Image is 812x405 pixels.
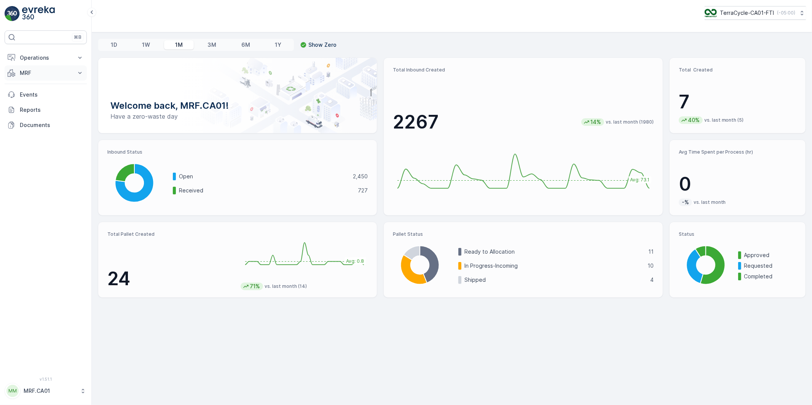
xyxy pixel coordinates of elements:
p: 727 [358,187,368,194]
p: In Progress-Incoming [464,262,642,270]
img: TC_BVHiTW6.png [705,9,717,17]
p: 2267 [393,111,439,133]
p: Ready to Allocation [464,248,643,256]
p: 0 [679,173,796,195]
p: 2,450 [353,173,368,180]
p: 7 [679,91,796,113]
p: vs. last month (1980) [606,119,654,125]
p: Completed [744,273,796,280]
p: Shipped [464,276,645,284]
p: 1W [142,41,150,49]
p: TerraCycle-CA01-FTI [720,9,774,17]
p: Avg Time Spent per Process (hr) [679,149,796,155]
p: Events [20,91,84,98]
p: Pallet Status [393,231,653,237]
a: Documents [5,118,87,133]
p: Total Created [679,67,796,73]
p: Status [679,231,796,237]
span: v 1.51.1 [5,377,87,381]
p: 71% [249,283,261,290]
p: 40% [687,116,700,124]
p: Operations [20,54,72,62]
p: ( -05:00 ) [777,10,795,16]
p: 14% [590,118,602,126]
p: 1Y [275,41,281,49]
button: MMMRF.CA01 [5,383,87,399]
img: logo_light-DOdMpM7g.png [22,6,55,21]
p: Documents [20,121,84,129]
p: Reports [20,106,84,114]
p: Requested [744,262,796,270]
button: TerraCycle-CA01-FTI(-05:00) [705,6,806,20]
button: Operations [5,50,87,65]
p: 1M [175,41,183,49]
p: ⌘B [74,34,81,40]
p: Received [179,187,353,194]
p: Approved [744,251,796,259]
p: Show Zero [308,41,337,49]
p: MRF [20,69,72,77]
p: 3M [207,41,216,49]
p: 4 [650,276,654,284]
p: 11 [648,248,654,256]
p: 6M [241,41,250,49]
p: Welcome back, MRF.CA01! [110,100,365,112]
p: vs. last month (5) [704,117,744,123]
p: vs. last month (14) [265,283,307,289]
a: Reports [5,102,87,118]
p: 10 [648,262,654,270]
img: logo [5,6,20,21]
p: Open [179,173,348,180]
p: 1D [111,41,117,49]
div: MM [6,385,19,397]
p: Total Pallet Created [107,231,235,237]
p: Total Inbound Created [393,67,653,73]
a: Events [5,87,87,102]
p: vs. last month [694,199,726,205]
p: Have a zero-waste day [110,112,365,121]
p: Inbound Status [107,149,368,155]
p: -% [681,199,690,206]
button: MRF [5,65,87,81]
p: 24 [107,267,235,290]
p: MRF.CA01 [24,387,76,395]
